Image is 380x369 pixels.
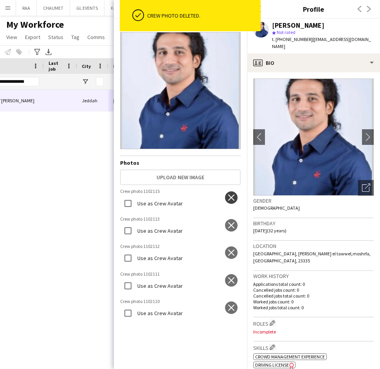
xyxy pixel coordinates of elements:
[255,354,325,360] span: Crowd management experience
[37,0,70,16] button: CHAUMET
[136,255,183,262] label: Use as Crew Avatar
[3,32,20,42] a: View
[253,299,374,305] p: Worked jobs count: 0
[272,36,313,42] span: t. [PHONE_NUMBER]
[253,242,374,250] h3: Location
[6,19,64,30] span: My Workforce
[120,298,241,305] img: Crew photo 1102110
[136,282,183,289] label: Use as Crew Avatar
[108,90,182,111] div: [EMAIL_ADDRESS][DOMAIN_NAME]
[253,329,374,335] p: Incomplete
[120,216,241,223] img: Crew photo 1102113
[25,34,40,41] span: Export
[253,287,374,293] p: Cancelled jobs count: 0
[70,0,104,16] button: GL EVENTS
[120,271,241,278] img: Crew photo 1102111
[113,63,126,69] span: Email
[272,22,324,29] div: [PERSON_NAME]
[120,188,241,195] img: Crew photo 1102115
[277,29,295,35] span: Not rated
[84,32,108,42] a: Comms
[253,205,300,211] span: [DEMOGRAPHIC_DATA]
[255,362,289,368] span: Driving License
[247,53,380,72] div: Bio
[82,78,89,85] button: Open Filter Menu
[120,159,241,166] h4: Photos
[44,47,53,57] app-action-btn: Export XLSX
[68,32,83,42] a: Tag
[87,34,105,41] span: Comms
[253,228,286,234] span: [DATE] (32 years)
[253,78,374,196] img: Crew avatar or photo
[253,273,374,280] h3: Work history
[147,12,258,19] div: Crew photo deleted.
[136,200,183,207] label: Use as Crew Avatar
[253,305,374,310] p: Worked jobs total count: 0
[272,36,371,49] span: | [EMAIL_ADDRESS][DOMAIN_NAME]
[253,281,374,287] p: Applications total count: 0
[77,90,108,111] div: Jeddah
[32,47,42,57] app-action-btn: Advanced filters
[96,77,104,86] input: City Filter Input
[45,32,67,42] a: Status
[136,310,183,317] label: Use as Crew Avatar
[82,63,91,69] span: City
[6,34,17,41] span: View
[253,343,374,351] h3: Skills
[22,32,43,42] a: Export
[253,319,374,327] h3: Roles
[49,60,63,72] span: Last job
[104,0,136,16] button: KAHOOT
[120,169,241,185] button: Upload new image
[120,243,241,250] img: Crew photo 1102112
[253,220,374,227] h3: Birthday
[358,180,374,196] div: Open photos pop-in
[113,78,120,85] button: Open Filter Menu
[253,251,371,264] span: [GEOGRAPHIC_DATA], [PERSON_NAME] el tawwel,moshrfa, [GEOGRAPHIC_DATA], 23335
[253,293,374,299] p: Cancelled jobs total count: 0
[247,4,380,14] h3: Profile
[136,227,183,234] label: Use as Crew Avatar
[253,197,374,204] h3: Gender
[71,34,79,41] span: Tag
[48,34,63,41] span: Status
[120,32,241,149] img: Crew avatar
[16,0,37,16] button: RAA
